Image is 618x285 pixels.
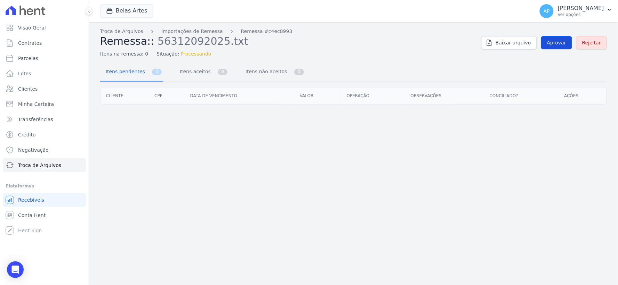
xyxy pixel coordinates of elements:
p: [PERSON_NAME] [558,5,604,12]
div: Open Intercom Messenger [7,261,24,278]
span: Negativação [18,146,49,153]
div: Plataformas [6,182,83,190]
button: Belas Artes [100,4,153,17]
th: Valor [294,87,341,104]
a: Importações de Remessa [161,28,223,35]
span: 56312092025.txt [158,34,248,47]
nav: Breadcrumb [100,28,476,35]
a: Itens não aceitos 0 [240,63,305,82]
span: Itens não aceitos [241,65,288,78]
span: 0 [152,69,162,75]
a: Transferências [3,112,86,126]
th: Cliente [101,87,149,104]
button: AP [PERSON_NAME] Ver opções [534,1,618,21]
th: Observações [405,87,484,104]
span: 0 [218,69,228,75]
th: Conciliado? [484,87,559,104]
span: Transferências [18,116,53,123]
th: Data de vencimento [185,87,294,104]
span: Conta Hent [18,212,46,219]
span: Itens aceitos [176,65,212,78]
a: Troca de Arquivos [100,28,143,35]
span: Situação: [156,50,179,58]
a: Crédito [3,128,86,142]
span: Itens na remessa: 0 [100,50,148,58]
a: Visão Geral [3,21,86,35]
a: Negativação [3,143,86,157]
a: Lotes [3,67,86,81]
a: Remessa #c4ec8993 [241,28,292,35]
a: Troca de Arquivos [3,158,86,172]
a: Clientes [3,82,86,96]
span: Baixar arquivo [496,39,531,46]
span: Remessa:: [100,35,154,47]
span: Contratos [18,40,42,47]
a: Aprovar [541,36,572,49]
th: Ações [559,87,607,104]
th: Operação [341,87,405,104]
span: AP [544,9,550,14]
span: Rejeitar [582,39,601,46]
span: Visão Geral [18,24,46,31]
span: Troca de Arquivos [18,162,61,169]
a: Parcelas [3,51,86,65]
span: Clientes [18,85,38,92]
span: Parcelas [18,55,38,62]
span: Recebíveis [18,196,44,203]
span: Itens pendentes [102,65,146,78]
th: CPF [149,87,185,104]
span: Crédito [18,131,36,138]
nav: Tab selector [100,63,305,82]
span: 0 [294,69,304,75]
span: Aprovar [547,39,566,46]
a: Recebíveis [3,193,86,207]
a: Rejeitar [576,36,607,49]
p: Ver opções [558,12,604,17]
a: Conta Hent [3,208,86,222]
span: Lotes [18,70,31,77]
span: Processando [181,50,211,58]
a: Itens aceitos 0 [174,63,229,82]
a: Minha Carteira [3,97,86,111]
a: Baixar arquivo [481,36,537,49]
a: Itens pendentes 0 [100,63,163,82]
span: Minha Carteira [18,101,54,108]
a: Contratos [3,36,86,50]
